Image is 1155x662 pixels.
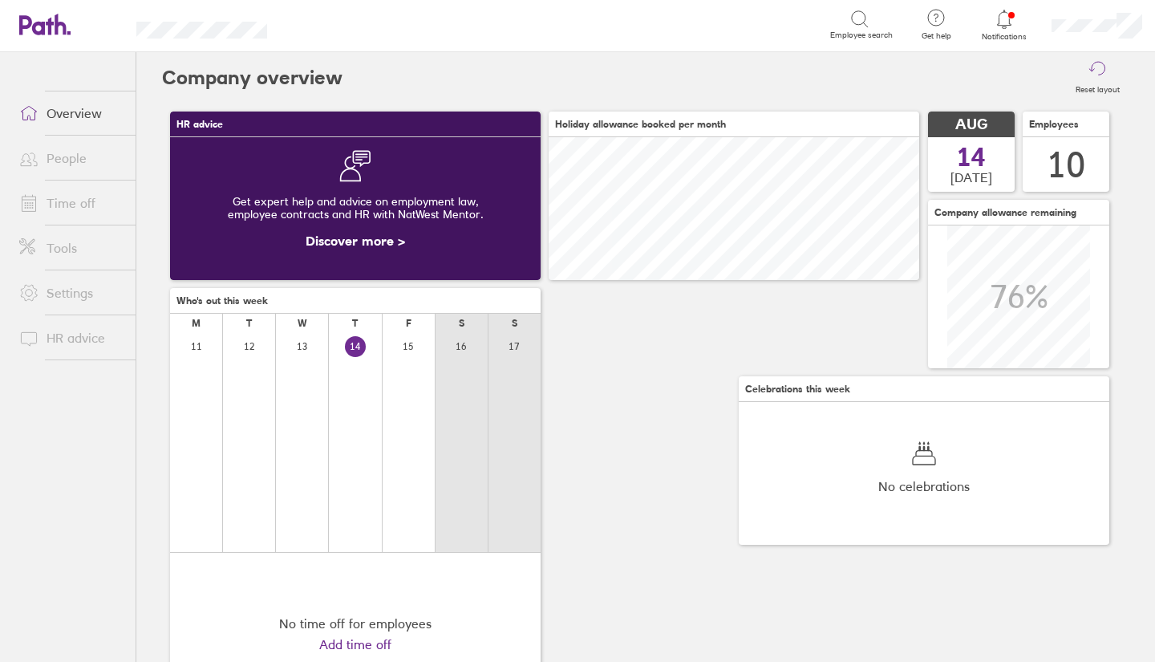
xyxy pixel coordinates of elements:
div: M [192,318,201,329]
a: Overview [6,97,136,129]
span: Get help [910,31,962,41]
span: No celebrations [878,479,970,493]
div: S [512,318,517,329]
span: AUG [955,116,987,133]
div: S [459,318,464,329]
div: Get expert help and advice on employment law, employee contracts and HR with NatWest Mentor. [183,182,528,234]
span: Celebrations this week [745,384,850,395]
div: F [406,318,411,329]
span: Employee search [830,30,893,40]
div: T [246,318,252,329]
span: Who's out this week [176,295,268,307]
a: Notifications [979,8,1031,42]
span: Company allowance remaining [934,207,1076,218]
div: 10 [1047,144,1085,185]
span: HR advice [176,119,223,130]
a: Add time off [319,637,391,652]
span: Employees [1029,119,1079,130]
h2: Company overview [162,52,342,104]
a: Time off [6,187,136,219]
span: Notifications [979,32,1031,42]
button: Reset layout [1066,52,1129,104]
div: Search [310,17,351,31]
div: No time off for employees [279,616,432,631]
div: W [298,318,307,329]
a: People [6,142,136,174]
span: Holiday allowance booked per month [555,119,726,130]
label: Reset layout [1066,80,1129,95]
a: Settings [6,277,136,309]
a: Tools [6,232,136,264]
span: 14 [957,144,986,170]
a: HR advice [6,322,136,354]
span: [DATE] [950,170,992,185]
div: T [352,318,358,329]
a: Discover more > [306,233,405,249]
